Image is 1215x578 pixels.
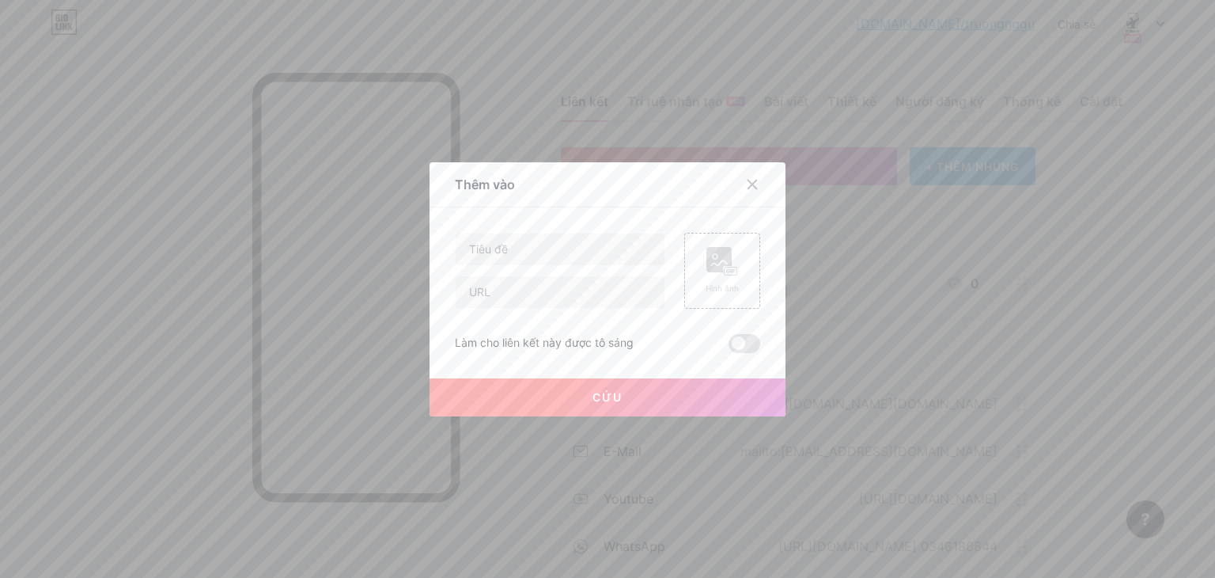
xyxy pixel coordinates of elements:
button: Cứu [430,378,785,416]
font: Cứu [592,390,623,404]
input: Tiêu đề [456,234,664,265]
font: Hình ảnh [706,283,739,293]
input: URL [456,276,664,308]
font: Làm cho liên kết này được tô sáng [455,336,634,349]
font: Thêm vào [455,177,515,192]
